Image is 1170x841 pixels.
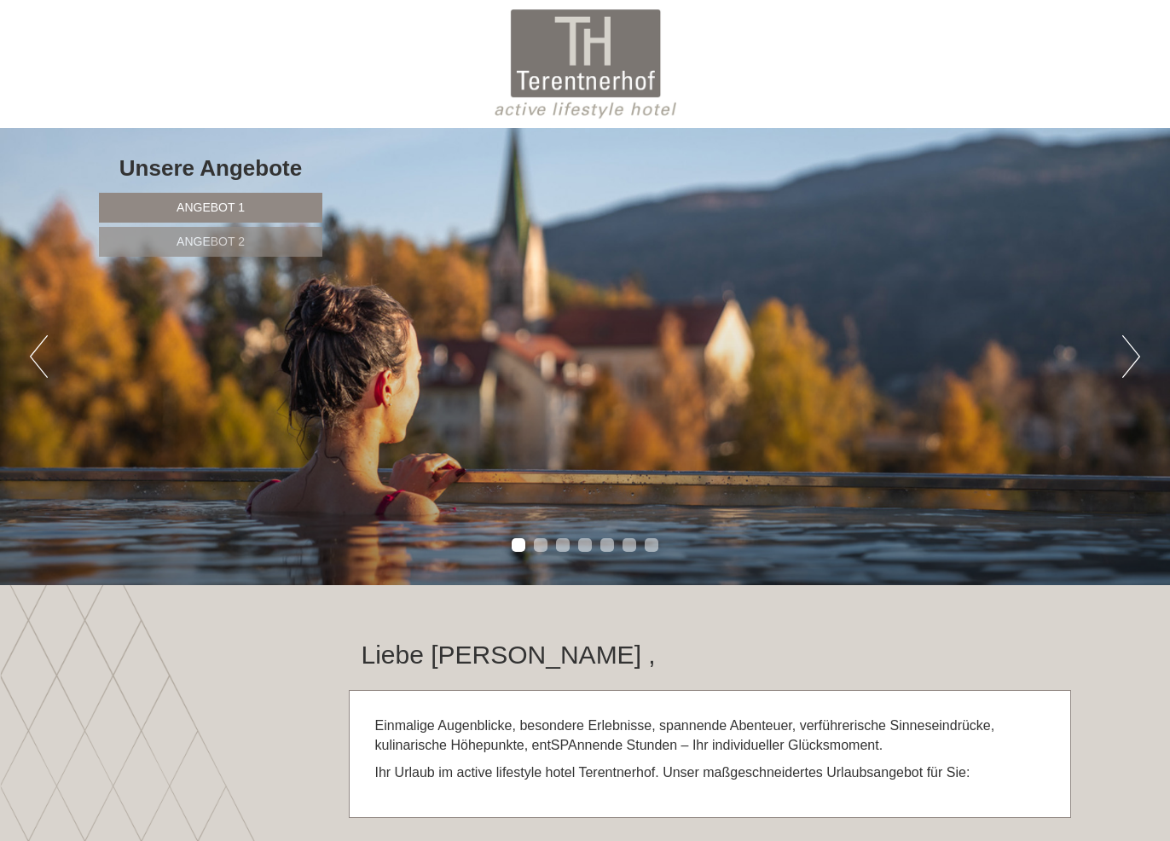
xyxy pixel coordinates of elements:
p: Einmalige Augenblicke, besondere Erlebnisse, spannende Abenteuer, verführerische Sinneseindrücke,... [375,716,1045,756]
button: Next [1122,335,1140,378]
span: Angebot 2 [177,235,245,248]
h1: Liebe [PERSON_NAME] , [362,641,656,669]
p: Ihr Urlaub im active lifestyle hotel Terentnerhof. Unser maßgeschneidertes Urlaubsangebot für Sie: [375,763,1045,783]
div: Unsere Angebote [99,153,322,184]
span: Angebot 1 [177,200,245,214]
button: Previous [30,335,48,378]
